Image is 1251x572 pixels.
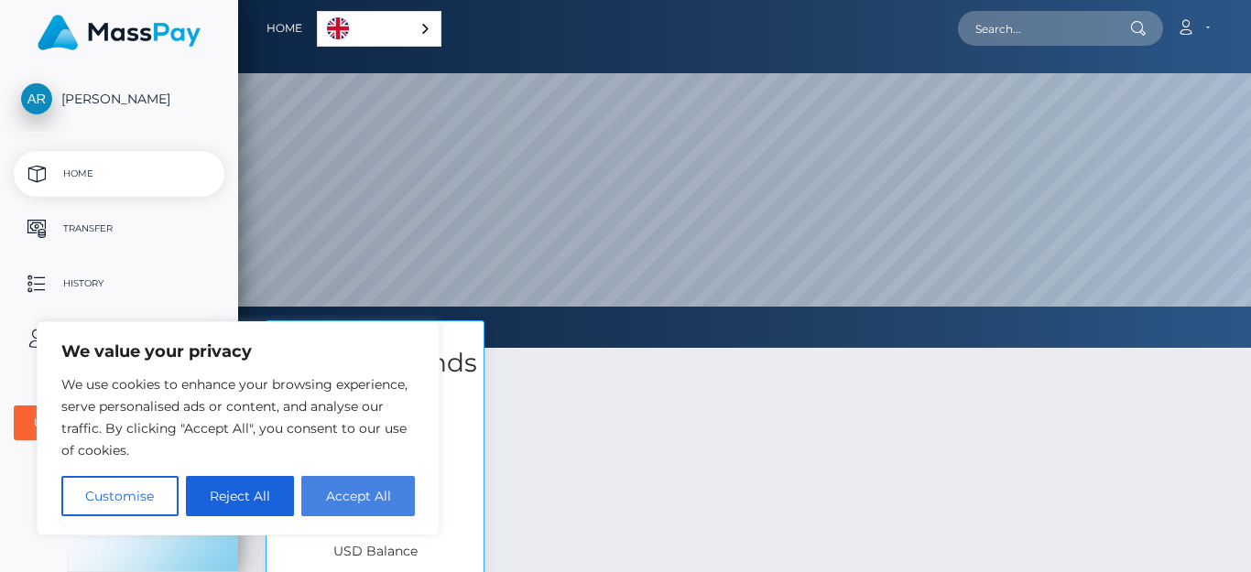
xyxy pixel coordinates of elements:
a: User Profile [14,316,224,362]
button: Reject All [186,476,295,516]
p: We use cookies to enhance your browsing experience, serve personalised ads or content, and analys... [61,373,415,461]
p: Home [21,160,217,188]
button: Accept All [301,476,415,516]
div: User Agreements [34,416,184,430]
p: Transfer [21,215,217,243]
div: We value your privacy [37,321,440,535]
p: User Profile [21,325,217,352]
button: User Agreements [14,405,224,440]
div: Language [317,11,441,47]
a: Home [267,9,302,48]
button: Customise [61,476,179,516]
img: MassPay [38,15,201,50]
a: Transfer [14,206,224,252]
p: History [21,270,217,297]
aside: Language selected: English [317,11,441,47]
a: English [318,12,441,46]
a: Home [14,151,224,197]
input: Search... [958,11,1130,46]
a: History [14,261,224,307]
span: [PERSON_NAME] [14,91,224,107]
p: We value your privacy [61,340,415,362]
